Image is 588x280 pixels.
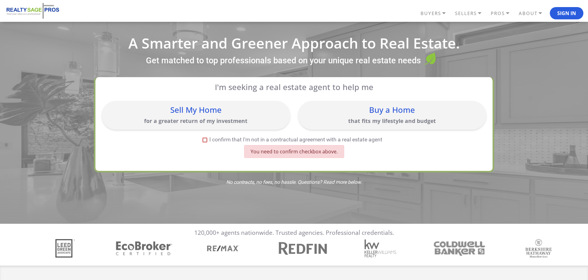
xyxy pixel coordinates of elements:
[120,239,172,257] div: 2 / 7
[436,239,488,258] div: 6 / 7
[550,7,583,19] button: Sign In
[94,180,494,185] span: No contracts, no fees, no hassle. Questions? Read more below.
[244,145,344,158] div: You need to confirm checkbox above.
[301,106,484,114] div: Buy a Home
[203,138,207,142] input: I confirm that I'm not in a contractual agreement with a real estate agent
[278,239,330,258] div: 4 / 7
[114,239,174,257] img: Sponsor Logo: Ecobroker
[515,239,567,258] div: 7 / 7
[105,106,287,114] div: Sell My Home
[55,239,75,258] img: Sponsor Logo: Leed Green Associate
[199,239,251,258] div: 3 / 7
[207,239,240,258] img: Sponsor Logo: Remax
[357,239,409,258] div: 5 / 7
[526,239,552,258] img: Sponsor Logo: Berkshire Hathaway
[94,36,494,50] h1: A Smarter and Greener Approach to Real Estate.
[105,117,287,125] p: for a greater return of my investment
[364,239,397,258] img: Sponsor Logo: Keller Williams Realty
[517,8,550,19] a: ABOUT
[301,117,484,125] p: that fits my lifestyle and budget
[110,83,478,92] p: I'm seeking a real estate agent to help me
[419,8,453,19] a: BUYERS
[194,229,394,236] p: 120,000+ agents nationwide. Trusted agencies. Professional credentials.
[41,239,94,258] div: 1 / 7
[102,137,483,143] label: I confirm that I'm not in a contractual agreement with a real estate agent
[146,55,421,66] label: Get matched to top professionals based on your unique real estate needs
[273,239,331,258] img: Sponsor Logo: Redfin
[5,2,60,19] img: REALTY SAGE PROS
[432,239,488,258] img: Sponsor Logo: Coldwell Banker
[489,8,517,19] a: PROS
[453,8,489,19] a: SELLERS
